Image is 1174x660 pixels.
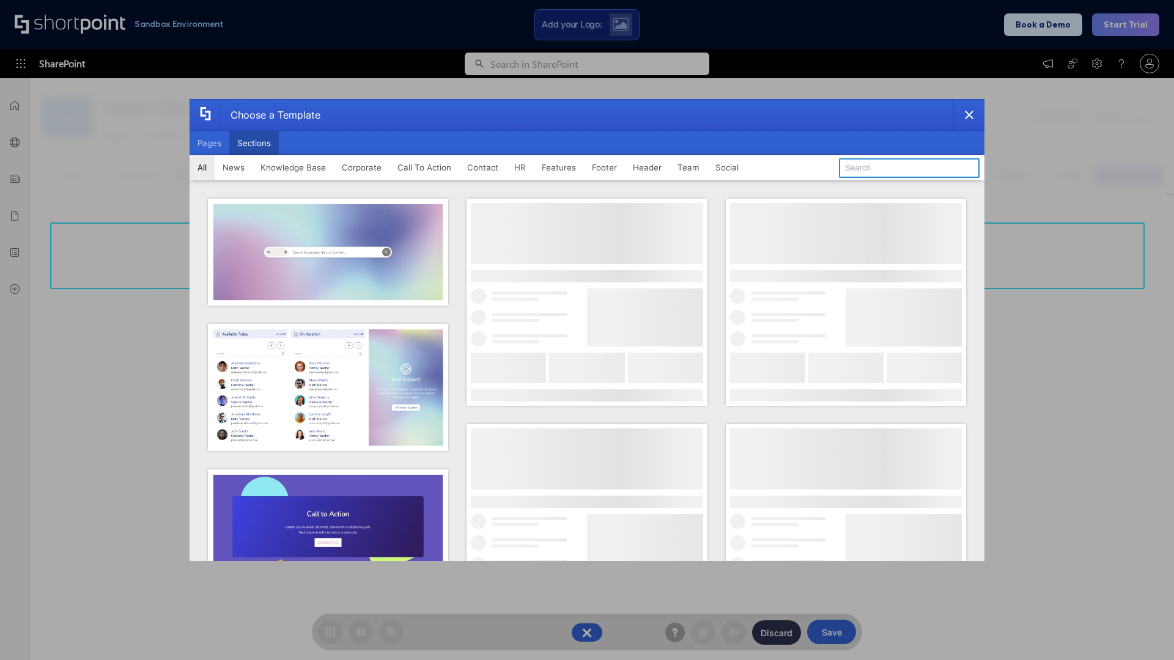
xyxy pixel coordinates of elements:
button: Call To Action [389,155,459,180]
button: Corporate [334,155,389,180]
button: Pages [190,131,229,155]
button: Knowledge Base [253,155,334,180]
div: Choose a Template [221,100,320,130]
button: Team [670,155,707,180]
button: Features [534,155,584,180]
button: Footer [584,155,625,180]
button: HR [506,155,534,180]
button: Sections [229,131,279,155]
button: Contact [459,155,506,180]
button: Social [707,155,747,180]
button: All [190,155,215,180]
iframe: Chat Widget [1113,601,1174,660]
div: template selector [190,99,984,561]
button: News [215,155,253,180]
button: Header [625,155,670,180]
input: Search [839,158,980,178]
